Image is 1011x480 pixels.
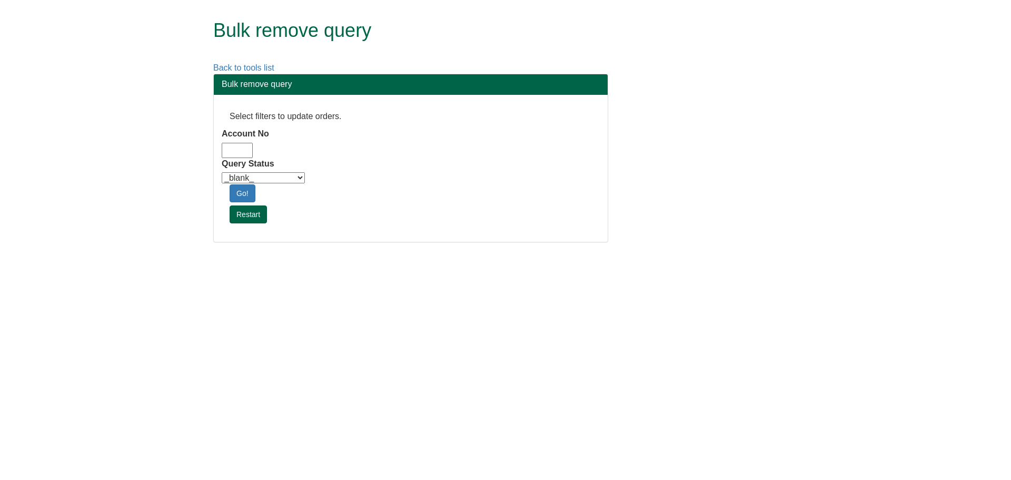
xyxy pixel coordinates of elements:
[222,158,274,170] label: Query Status
[213,63,274,72] a: Back to tools list
[230,184,255,202] a: Go!
[222,128,269,140] label: Account No
[213,20,774,41] h1: Bulk remove query
[222,80,600,89] h3: Bulk remove query
[230,111,592,123] p: Select filters to update orders.
[230,205,267,223] a: Restart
